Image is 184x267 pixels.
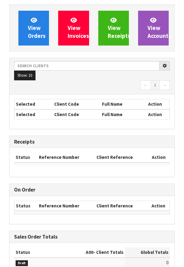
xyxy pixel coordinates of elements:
span: View Receipts [108,16,130,39]
span: A00 [86,249,93,255]
th: Full Name [100,99,141,109]
th: Reference Number [37,201,95,211]
a: → [159,80,170,90]
h3: On Order [14,187,170,193]
th: Client Reference [95,201,147,211]
th: Selected [14,99,53,109]
a: ViewAccounts [138,11,169,46]
th: Selected [14,109,53,119]
th: Reference Number [37,152,95,162]
th: Full Name [100,109,141,119]
a: 1 [151,80,160,90]
span: View Accounts [148,16,171,39]
th: Action [141,99,170,109]
a: ViewOrders [18,11,49,46]
a: ViewInvoices [58,11,89,46]
th: Status [14,152,37,162]
th: Action [141,109,170,119]
button: Show: 10 [14,71,36,80]
h3: Receipts [14,139,170,145]
a: ← [140,80,151,90]
th: Client Code [53,109,100,119]
span: 0 [166,260,168,265]
th: Action [148,152,170,162]
nav: Page navigation [14,80,170,91]
span: View Orders [28,16,46,39]
th: Global Totals [125,247,170,257]
a: ViewReceipts [98,11,129,46]
th: Status [14,201,37,211]
th: Client Reference [95,152,147,162]
th: Status [14,247,66,257]
h3: Sales Order Totals [14,234,170,240]
th: Client Code [53,99,100,109]
span: View Invoices [68,16,89,39]
th: Action [147,201,170,211]
th: - Client Totals [66,247,125,257]
input: Search clients [14,61,160,71]
span: Draft [16,260,28,266]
